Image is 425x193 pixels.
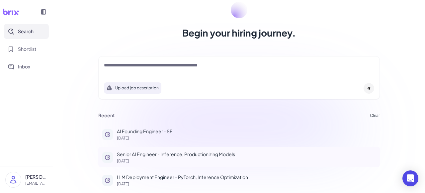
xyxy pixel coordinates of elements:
button: Search using job description [104,82,161,94]
span: Inbox [18,63,30,70]
p: AI Founding Engineer - SF [117,128,376,135]
h3: Recent [98,113,115,119]
p: [DATE] [117,182,376,186]
img: user_logo.png [6,172,21,187]
button: Search [4,24,49,39]
p: LLM Deployment Engineer - PyTorch, Inference Optimization [117,174,376,181]
p: [DATE] [117,159,376,163]
p: [PERSON_NAME] [25,173,47,180]
button: AI Founding Engineer - SF[DATE] [98,124,380,144]
button: Inbox [4,59,49,74]
p: [EMAIL_ADDRESS][DOMAIN_NAME] [25,180,47,186]
span: Search [18,28,34,35]
button: LLM Deployment Engineer - PyTorch, Inference Optimization[DATE] [98,170,380,190]
div: Open Intercom Messenger [402,170,418,186]
p: [DATE] [117,136,376,140]
button: Shortlist [4,42,49,56]
button: Senior AI Engineer - Inference, Productionizing Models[DATE] [98,147,380,167]
p: Senior AI Engineer - Inference, Productionizing Models [117,151,376,158]
h1: Begin your hiring journey. [182,26,296,40]
span: Shortlist [18,46,37,52]
button: Clear [370,114,380,118]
